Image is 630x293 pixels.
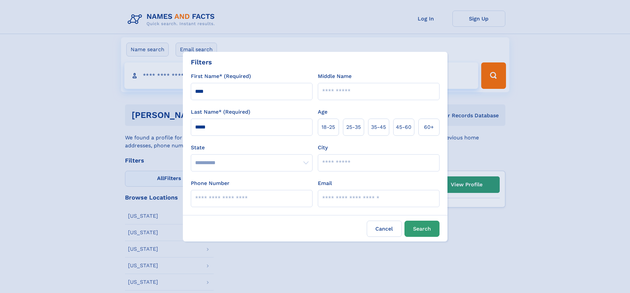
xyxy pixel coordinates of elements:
span: 45‑60 [396,123,411,131]
span: 18‑25 [321,123,335,131]
span: 25‑35 [346,123,361,131]
span: 35‑45 [371,123,386,131]
label: City [318,144,328,152]
label: Cancel [367,221,402,237]
span: 60+ [424,123,434,131]
label: Age [318,108,327,116]
label: First Name* (Required) [191,72,251,80]
label: Phone Number [191,179,230,187]
label: Middle Name [318,72,352,80]
button: Search [404,221,440,237]
label: Last Name* (Required) [191,108,250,116]
label: State [191,144,313,152]
div: Filters [191,57,212,67]
label: Email [318,179,332,187]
